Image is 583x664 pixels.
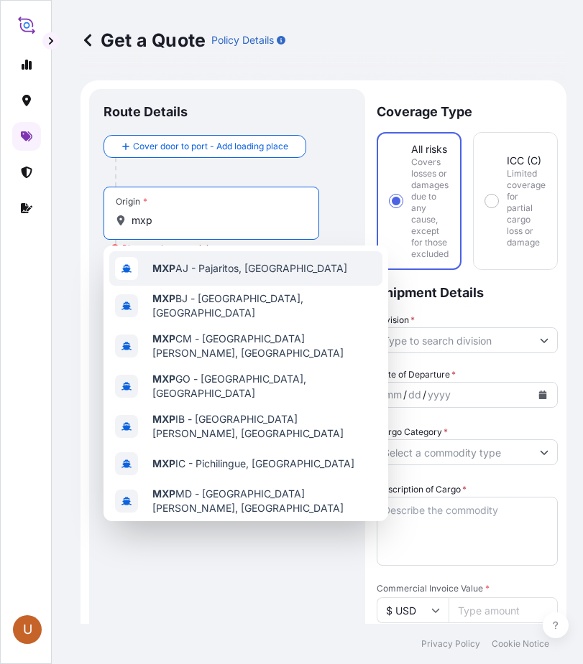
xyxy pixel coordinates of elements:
input: Type amount [449,597,558,623]
label: Cargo Category [377,425,448,439]
span: Commercial Invoice Value [377,583,558,594]
label: Division [377,313,415,327]
b: MXP [152,292,175,304]
p: Get a Quote [81,29,206,52]
span: U [23,622,32,637]
p: Coverage Type [377,89,558,132]
p: Route Details [104,103,188,121]
p: Shipment Details [377,270,558,313]
span: All risks [411,142,447,156]
input: Select a commodity type [377,439,531,465]
span: Cover door to port - Add loading place [133,139,288,154]
b: MXP [152,457,175,469]
div: Please select an origin [111,241,214,256]
label: Description of Cargo [377,482,467,497]
span: Covers losses or damages due to any cause, except for those excluded [411,156,449,260]
b: MXP [152,262,175,274]
p: Policy Details [211,33,274,47]
input: Type to search division [377,327,531,353]
span: IB - [GEOGRAPHIC_DATA][PERSON_NAME], [GEOGRAPHIC_DATA] [152,412,377,441]
button: Calendar [531,383,554,406]
span: BJ - [GEOGRAPHIC_DATA], [GEOGRAPHIC_DATA] [152,291,377,320]
div: / [423,386,426,403]
button: Show suggestions [531,327,557,353]
b: MXP [152,373,175,385]
div: month, [383,386,403,403]
span: GO - [GEOGRAPHIC_DATA], [GEOGRAPHIC_DATA] [152,372,377,401]
b: MXP [152,413,175,425]
span: IC - Pichilingue, [GEOGRAPHIC_DATA] [152,457,354,471]
div: day, [407,386,423,403]
span: CM - [GEOGRAPHIC_DATA][PERSON_NAME], [GEOGRAPHIC_DATA] [152,332,377,360]
span: AJ - Pajaritos, [GEOGRAPHIC_DATA] [152,261,347,276]
span: MD - [GEOGRAPHIC_DATA][PERSON_NAME], [GEOGRAPHIC_DATA] [152,487,377,515]
span: ICC (C) [507,154,541,168]
div: / [403,386,407,403]
b: MXP [152,487,175,500]
div: Origin [116,196,147,207]
div: year, [426,386,452,403]
p: Cookie Notice [492,638,549,650]
button: Show suggestions [531,439,557,465]
span: Limited coverage for partial cargo loss or damage [507,168,546,248]
b: MXP [152,332,175,345]
span: Date of Departure [377,368,456,382]
input: Origin [132,213,301,228]
div: Show suggestions [104,246,388,521]
p: Privacy Policy [421,638,480,650]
